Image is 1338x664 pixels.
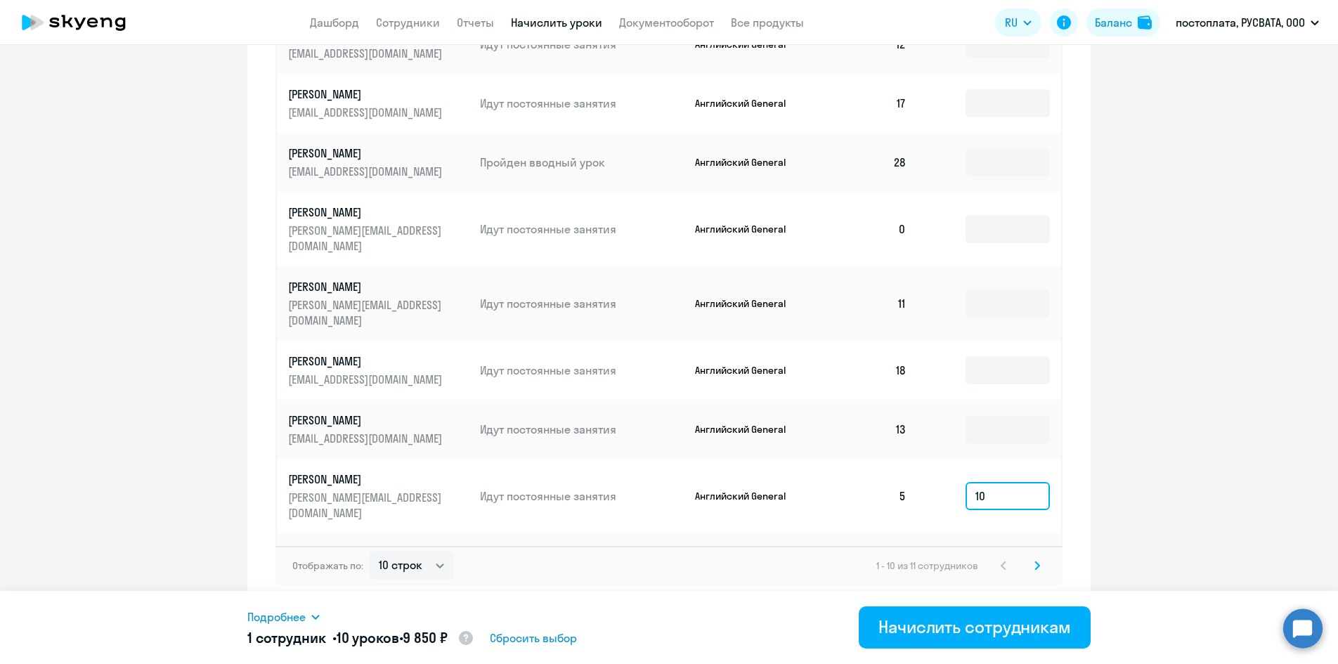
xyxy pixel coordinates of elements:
[288,372,446,387] p: [EMAIL_ADDRESS][DOMAIN_NAME]
[1005,14,1018,31] span: RU
[337,629,399,646] span: 10 уроков
[511,15,602,30] a: Начислить уроки
[480,422,684,437] p: Идут постоянные занятия
[819,459,918,533] td: 5
[480,488,684,504] p: Идут постоянные занятия
[480,363,684,378] p: Идут постоянные занятия
[819,74,918,133] td: 17
[695,223,800,235] p: Английский General
[288,279,469,328] a: [PERSON_NAME][PERSON_NAME][EMAIL_ADDRESS][DOMAIN_NAME]
[288,471,446,487] p: [PERSON_NAME]
[292,559,363,572] span: Отображать по:
[619,15,714,30] a: Документооборот
[247,608,306,625] span: Подробнее
[288,204,469,254] a: [PERSON_NAME][PERSON_NAME][EMAIL_ADDRESS][DOMAIN_NAME]
[288,490,446,521] p: [PERSON_NAME][EMAIL_ADDRESS][DOMAIN_NAME]
[288,297,446,328] p: [PERSON_NAME][EMAIL_ADDRESS][DOMAIN_NAME]
[288,279,446,294] p: [PERSON_NAME]
[288,86,469,120] a: [PERSON_NAME][EMAIL_ADDRESS][DOMAIN_NAME]
[288,412,469,446] a: [PERSON_NAME][EMAIL_ADDRESS][DOMAIN_NAME]
[1095,14,1132,31] div: Баланс
[288,204,446,220] p: [PERSON_NAME]
[819,266,918,341] td: 11
[288,145,469,179] a: [PERSON_NAME][EMAIL_ADDRESS][DOMAIN_NAME]
[457,15,494,30] a: Отчеты
[288,353,446,369] p: [PERSON_NAME]
[288,223,446,254] p: [PERSON_NAME][EMAIL_ADDRESS][DOMAIN_NAME]
[695,423,800,436] p: Английский General
[695,97,800,110] p: Английский General
[403,629,447,646] span: 9 850 ₽
[288,46,446,61] p: [EMAIL_ADDRESS][DOMAIN_NAME]
[247,628,474,649] h5: 1 сотрудник • •
[288,431,446,446] p: [EMAIL_ADDRESS][DOMAIN_NAME]
[695,297,800,310] p: Английский General
[695,156,800,169] p: Английский General
[695,490,800,502] p: Английский General
[819,192,918,266] td: 0
[288,145,446,161] p: [PERSON_NAME]
[490,630,577,646] span: Сбросить выбор
[819,341,918,400] td: 18
[1086,8,1160,37] button: Балансbalance
[819,133,918,192] td: 28
[1169,6,1326,39] button: постоплата, РУСВАТА, ООО
[1176,14,1305,31] p: постоплата, РУСВАТА, ООО
[731,15,804,30] a: Все продукты
[876,559,978,572] span: 1 - 10 из 11 сотрудников
[1138,15,1152,30] img: balance
[288,86,446,102] p: [PERSON_NAME]
[695,364,800,377] p: Английский General
[288,105,446,120] p: [EMAIL_ADDRESS][DOMAIN_NAME]
[878,616,1071,638] div: Начислить сотрудникам
[288,471,469,521] a: [PERSON_NAME][PERSON_NAME][EMAIL_ADDRESS][DOMAIN_NAME]
[859,606,1091,649] button: Начислить сотрудникам
[288,353,469,387] a: [PERSON_NAME][EMAIL_ADDRESS][DOMAIN_NAME]
[288,412,446,428] p: [PERSON_NAME]
[480,155,684,170] p: Пройден вводный урок
[995,8,1041,37] button: RU
[819,533,918,608] td: 18
[310,15,359,30] a: Дашборд
[288,164,446,179] p: [EMAIL_ADDRESS][DOMAIN_NAME]
[819,400,918,459] td: 13
[480,221,684,237] p: Идут постоянные занятия
[480,296,684,311] p: Идут постоянные занятия
[376,15,440,30] a: Сотрудники
[480,96,684,111] p: Идут постоянные занятия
